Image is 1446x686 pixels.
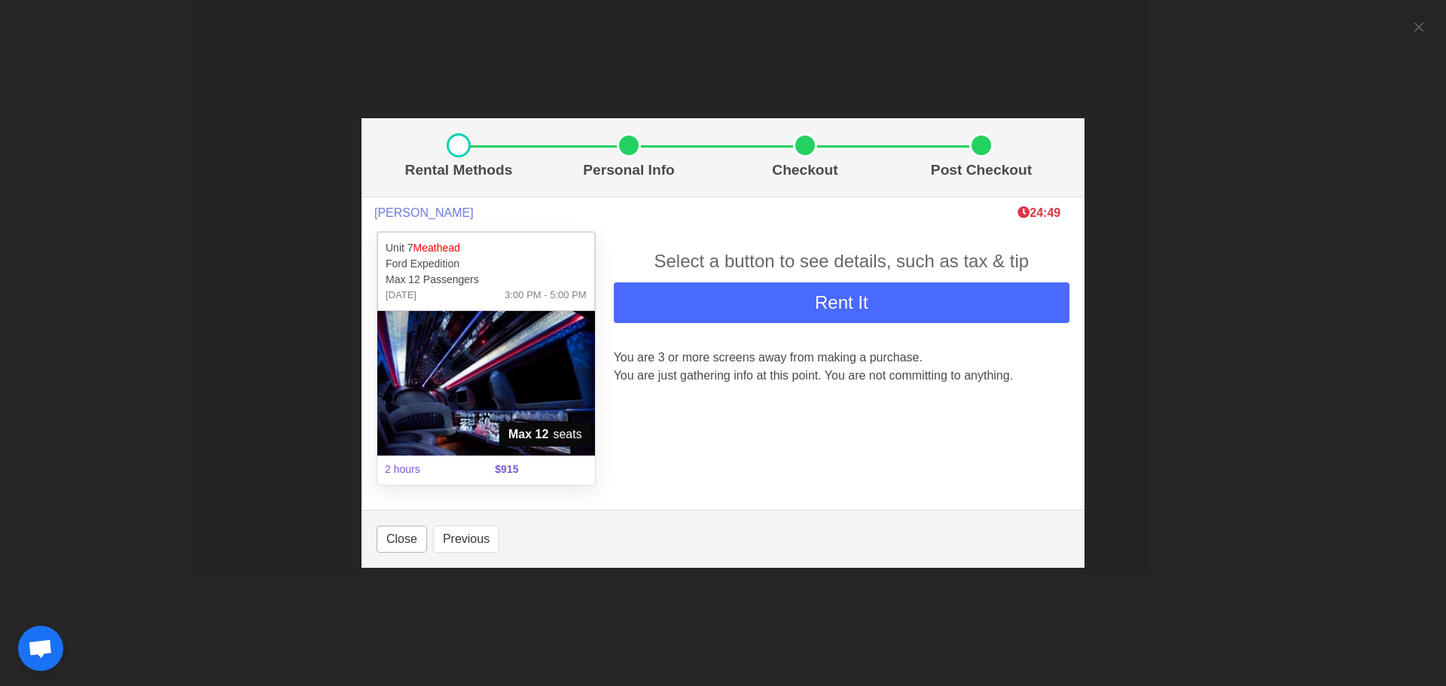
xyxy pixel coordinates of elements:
[18,626,63,671] a: Open chat
[386,256,587,272] p: Ford Expedition
[614,282,1069,323] button: Rent It
[433,526,499,553] button: Previous
[614,248,1069,275] div: Select a button to see details, such as tax & tip
[383,160,535,181] p: Rental Methods
[614,367,1069,385] p: You are just gathering info at this point. You are not committing to anything.
[376,453,486,486] span: 2 hours
[508,425,548,444] strong: Max 12
[499,422,591,447] span: seats
[386,272,587,288] p: Max 12 Passengers
[413,242,460,254] span: Meathead
[899,160,1063,181] p: Post Checkout
[386,288,416,303] span: [DATE]
[386,240,587,256] p: Unit 7
[377,311,595,456] img: 07%2002.jpg
[1017,206,1060,219] b: 24:49
[723,160,887,181] p: Checkout
[505,288,586,303] span: 3:00 PM - 5:00 PM
[614,349,1069,367] p: You are 3 or more screens away from making a purchase.
[1017,206,1060,219] span: The clock is ticking ⁠— this timer shows how long we'll hold this limo during checkout. If time r...
[377,526,427,553] button: Close
[815,292,868,313] span: Rent It
[374,206,474,220] span: [PERSON_NAME]
[547,160,711,181] p: Personal Info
